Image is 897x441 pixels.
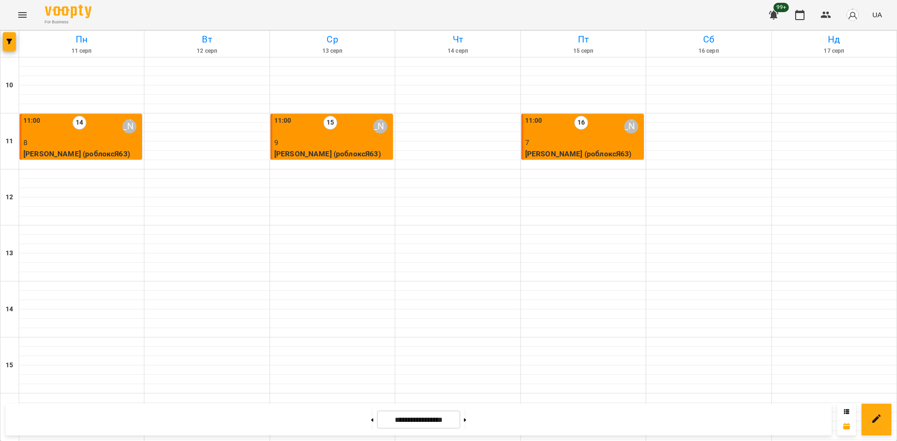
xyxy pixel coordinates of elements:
[522,47,644,56] h6: 15 серп
[6,192,13,203] h6: 12
[146,47,268,56] h6: 12 серп
[6,80,13,91] h6: 10
[6,136,13,147] h6: 11
[146,32,268,47] h6: Вт
[45,19,92,25] span: For Business
[11,4,34,26] button: Menu
[6,360,13,371] h6: 15
[872,10,882,20] span: UA
[522,32,644,47] h6: Пт
[274,148,391,160] p: [PERSON_NAME] (роблоксЯ63)
[72,116,86,130] label: 14
[525,116,542,126] label: 11:00
[6,248,13,259] h6: 13
[323,116,337,130] label: 15
[774,3,789,12] span: 99+
[525,137,642,148] p: 7
[773,47,895,56] h6: 17 серп
[274,137,391,148] p: 9
[45,5,92,18] img: Voopty Logo
[23,116,41,126] label: 11:00
[21,32,142,47] h6: Пн
[23,137,140,148] p: 8
[773,32,895,47] h6: Нд
[624,119,638,133] div: Ярослав Пташинський
[648,47,769,56] h6: 16 серп
[271,32,393,47] h6: Ср
[525,148,642,160] p: [PERSON_NAME] (роблоксЯ63)
[274,116,292,126] label: 11:00
[846,8,859,21] img: avatar_s.png
[373,119,387,133] div: Ярослав Пташинський
[122,119,136,133] div: Ярослав Пташинський
[6,304,13,315] h6: 14
[574,116,588,130] label: 16
[869,6,886,23] button: UA
[397,47,519,56] h6: 14 серп
[271,47,393,56] h6: 13 серп
[21,47,142,56] h6: 11 серп
[397,32,519,47] h6: Чт
[648,32,769,47] h6: Сб
[23,148,140,160] p: [PERSON_NAME] (роблоксЯ63)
